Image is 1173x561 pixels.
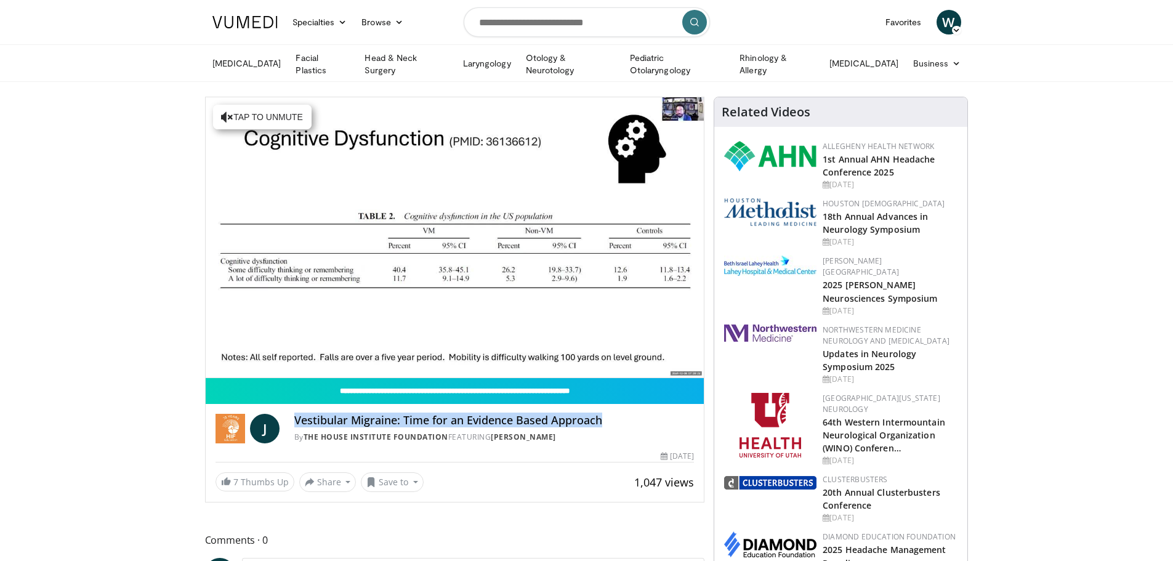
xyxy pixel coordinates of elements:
[299,472,357,492] button: Share
[456,51,518,76] a: Laryngology
[732,52,822,76] a: Rhinology & Allergy
[212,16,278,28] img: VuMedi Logo
[878,10,929,34] a: Favorites
[285,10,355,34] a: Specialties
[288,52,357,76] a: Facial Plastics
[724,476,816,490] img: d3be30b6-fe2b-4f13-a5b4-eba975d75fdd.png.150x105_q85_autocrop_double_scale_upscale_version-0.2.png
[722,105,810,119] h4: Related Videos
[823,236,957,248] div: [DATE]
[216,414,245,443] img: The House Institute Foundation
[823,455,957,466] div: [DATE]
[740,393,801,458] img: f6362829-b0a3-407d-a044-59546adfd345.png.150x105_q85_autocrop_double_scale_upscale_version-0.2.png
[724,198,816,226] img: 5e4488cc-e109-4a4e-9fd9-73bb9237ee91.png.150x105_q85_autocrop_double_scale_upscale_version-0.2.png
[937,10,961,34] a: W
[823,256,899,277] a: [PERSON_NAME][GEOGRAPHIC_DATA]
[823,416,945,454] a: 64th Western Intermountain Neurological Organization (WINO) Conferen…
[823,141,934,151] a: Allegheny Health Network
[354,10,411,34] a: Browse
[361,472,424,492] button: Save to
[823,211,928,235] a: 18th Annual Advances in Neurology Symposium
[823,512,957,523] div: [DATE]
[823,325,949,346] a: Northwestern Medicine Neurology and [MEDICAL_DATA]
[634,475,694,490] span: 1,047 views
[724,141,816,171] img: 628ffacf-ddeb-4409-8647-b4d1102df243.png.150x105_q85_autocrop_double_scale_upscale_version-0.2.png
[206,97,704,378] video-js: Video Player
[823,474,887,485] a: Clusterbusters
[823,179,957,190] div: [DATE]
[823,393,940,414] a: [GEOGRAPHIC_DATA][US_STATE] Neurology
[233,476,238,488] span: 7
[205,51,289,76] a: [MEDICAL_DATA]
[823,198,945,209] a: Houston [DEMOGRAPHIC_DATA]
[205,532,705,548] span: Comments 0
[294,414,695,427] h4: Vestibular Migraine: Time for an Evidence Based Approach
[294,432,695,443] div: By FEATURING
[724,256,816,276] img: e7977282-282c-4444-820d-7cc2733560fd.jpg.150x105_q85_autocrop_double_scale_upscale_version-0.2.jpg
[250,414,280,443] a: J
[623,52,732,76] a: Pediatric Otolaryngology
[823,153,935,178] a: 1st Annual AHN Headache Conference 2025
[216,472,294,491] a: 7 Thumbs Up
[823,486,940,511] a: 20th Annual Clusterbusters Conference
[724,531,816,557] img: d0406666-9e5f-4b94-941b-f1257ac5ccaf.png.150x105_q85_autocrop_double_scale_upscale_version-0.2.png
[304,432,448,442] a: The House Institute Foundation
[518,52,623,76] a: Otology & Neurotology
[464,7,710,37] input: Search topics, interventions
[823,279,937,304] a: 2025 [PERSON_NAME] Neurosciences Symposium
[823,374,957,385] div: [DATE]
[213,105,312,129] button: Tap to unmute
[724,325,816,342] img: 2a462fb6-9365-492a-ac79-3166a6f924d8.png.150x105_q85_autocrop_double_scale_upscale_version-0.2.jpg
[823,305,957,317] div: [DATE]
[906,51,969,76] a: Business
[823,348,916,373] a: Updates in Neurology Symposium 2025
[357,52,455,76] a: Head & Neck Surgery
[823,531,956,542] a: Diamond Education Foundation
[661,451,694,462] div: [DATE]
[491,432,556,442] a: [PERSON_NAME]
[822,51,906,76] a: [MEDICAL_DATA]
